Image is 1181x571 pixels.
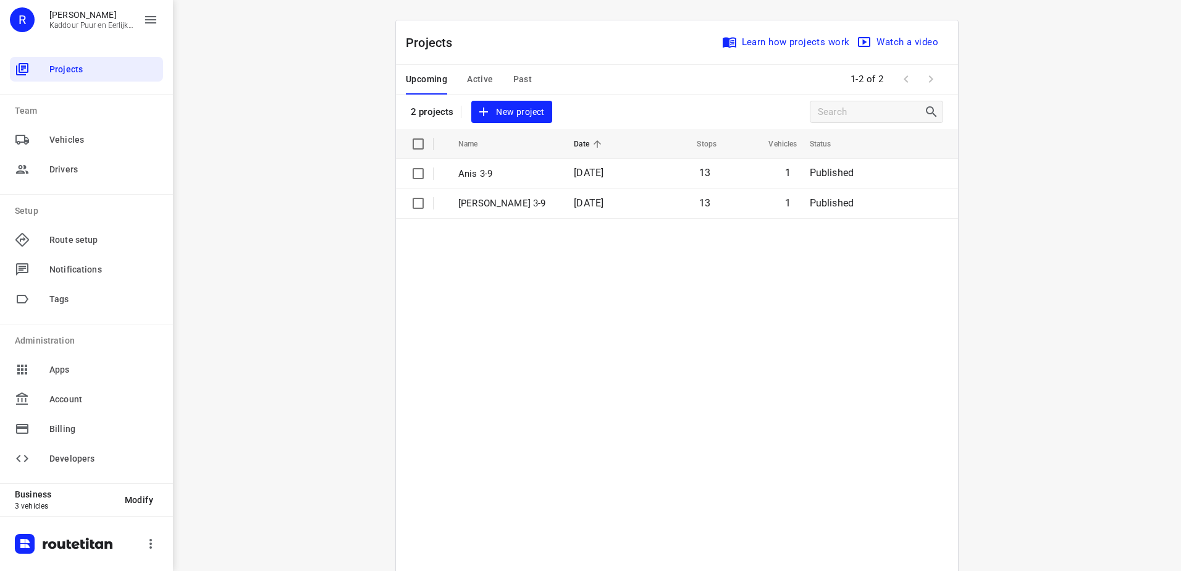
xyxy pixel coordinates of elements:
[49,21,133,30] p: Kaddour Puur en Eerlijk Vlees B.V.
[10,127,163,152] div: Vehicles
[467,72,493,87] span: Active
[574,197,603,209] span: [DATE]
[810,167,854,179] span: Published
[471,101,552,124] button: New project
[49,234,158,247] span: Route setup
[810,137,847,151] span: Status
[681,137,717,151] span: Stops
[458,197,555,211] p: Jeffrey 3-9
[49,293,158,306] span: Tags
[15,502,115,510] p: 3 vehicles
[513,72,532,87] span: Past
[10,417,163,441] div: Billing
[10,157,163,182] div: Drivers
[15,334,163,347] p: Administration
[574,167,603,179] span: [DATE]
[49,10,133,20] p: Rachid Kaddour
[49,133,158,146] span: Vehicles
[810,197,854,209] span: Published
[49,263,158,276] span: Notifications
[699,167,710,179] span: 13
[10,227,163,252] div: Route setup
[49,393,158,406] span: Account
[10,257,163,282] div: Notifications
[411,106,453,117] p: 2 projects
[846,66,889,93] span: 1-2 of 2
[15,205,163,218] p: Setup
[115,489,163,511] button: Modify
[752,137,797,151] span: Vehicles
[458,137,494,151] span: Name
[15,104,163,117] p: Team
[125,495,153,505] span: Modify
[699,197,710,209] span: 13
[574,137,605,151] span: Date
[10,287,163,311] div: Tags
[406,72,447,87] span: Upcoming
[458,167,555,181] p: Anis 3-9
[10,357,163,382] div: Apps
[10,57,163,82] div: Projects
[894,67,918,91] span: Previous Page
[479,104,544,120] span: New project
[924,104,943,119] div: Search
[918,67,943,91] span: Next Page
[818,103,924,122] input: Search projects
[15,489,115,499] p: Business
[10,7,35,32] div: R
[785,167,791,179] span: 1
[406,33,463,52] p: Projects
[785,197,791,209] span: 1
[49,163,158,176] span: Drivers
[49,63,158,76] span: Projects
[49,363,158,376] span: Apps
[10,446,163,471] div: Developers
[10,387,163,412] div: Account
[49,423,158,436] span: Billing
[49,452,158,465] span: Developers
